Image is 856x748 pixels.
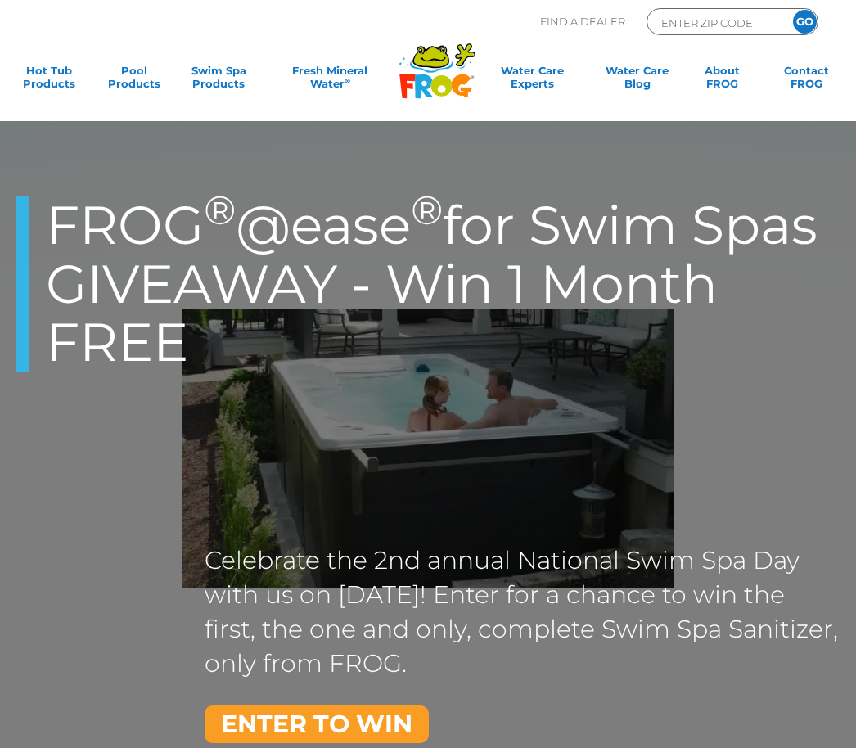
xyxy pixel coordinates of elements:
a: AboutFROG [689,64,755,97]
a: ContactFROG [774,64,840,97]
p: Find A Dealer [540,8,625,35]
a: PoolProducts [101,64,166,97]
a: Hot TubProducts [16,64,82,97]
sup: ∞ [345,76,350,85]
a: Swim SpaProducts [186,64,251,97]
h1: FROG @ease for Swim Spas GIVEAWAY - Win 1 Month FREE [16,196,856,372]
sup: ® [204,186,236,234]
input: GO [793,10,817,34]
a: Water CareBlog [605,64,670,97]
input: Zip Code Form [660,13,770,32]
a: ENTER TO WIN [205,705,429,743]
a: Water CareExperts [478,64,585,97]
p: Celebrate the 2nd annual National Swim Spa Day with us on [DATE]! Enter for a chance to win the f... [205,543,840,681]
sup: ® [411,186,443,234]
a: Fresh MineralWater∞ [270,64,390,97]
